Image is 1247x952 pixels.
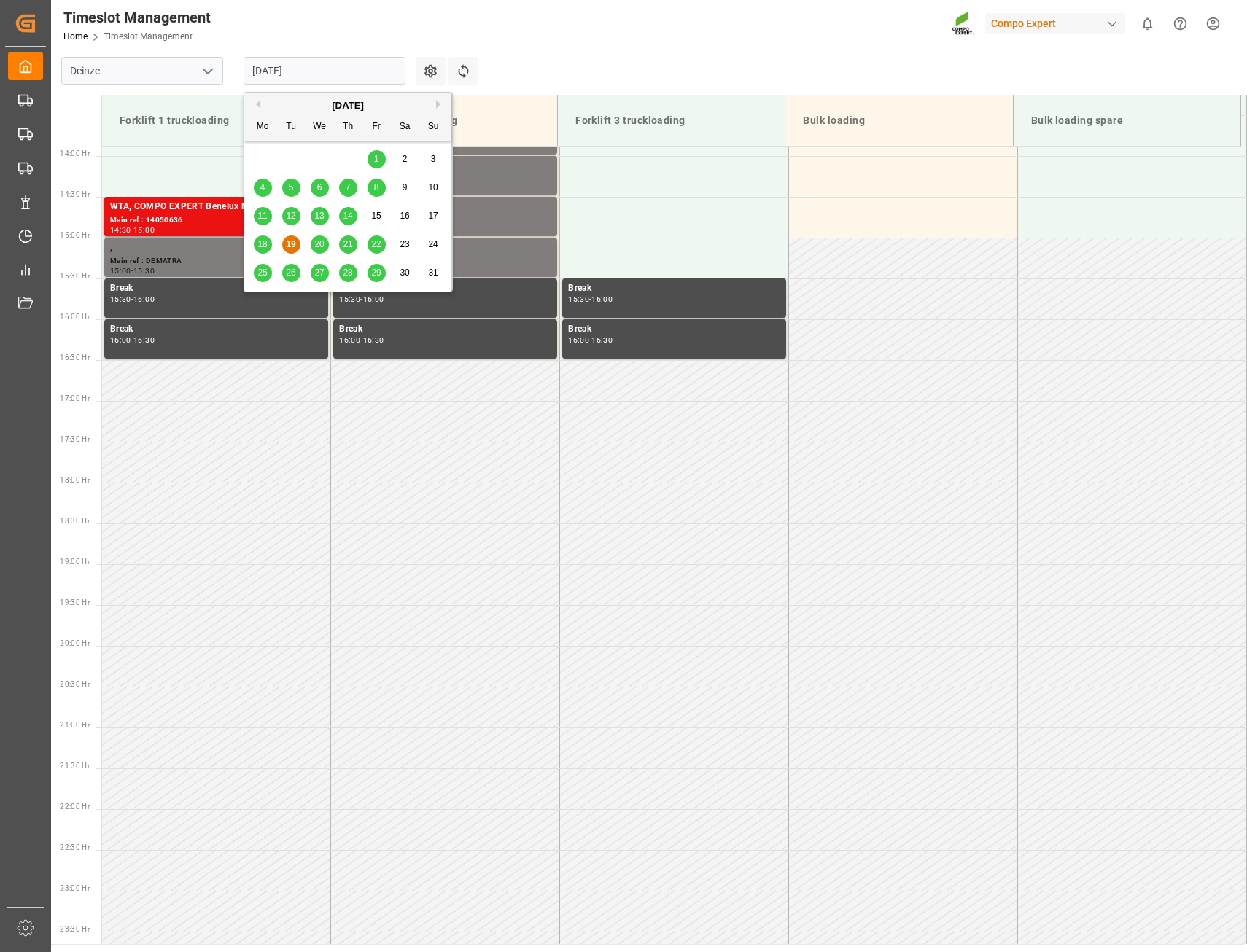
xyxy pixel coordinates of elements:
span: 25 [257,268,267,278]
div: 15:00 [110,268,131,274]
button: show 0 new notifications [1131,7,1164,40]
div: , [110,241,322,255]
div: 15:30 [568,296,589,303]
span: 22 [371,239,381,249]
span: 29 [371,268,381,278]
div: Choose Sunday, August 24th, 2025 [424,235,443,254]
div: Choose Saturday, August 9th, 2025 [396,179,414,197]
div: 16:30 [363,337,384,343]
div: - [589,337,591,343]
div: Compo Expert [985,13,1125,34]
div: Choose Sunday, August 17th, 2025 [424,207,443,225]
div: Choose Monday, August 25th, 2025 [254,264,272,282]
div: [DATE] [244,98,451,113]
span: 9 [403,182,408,192]
div: Choose Wednesday, August 20th, 2025 [311,235,329,254]
span: 3 [431,154,436,164]
span: 16:00 Hr [60,313,90,321]
div: Main ref : DEMATRA [110,255,322,268]
div: Choose Monday, August 4th, 2025 [254,179,272,197]
span: 6 [317,182,322,192]
div: Forklift 3 truckloading [570,107,773,134]
div: Choose Tuesday, August 26th, 2025 [282,264,300,282]
div: Bulk loading [797,107,1001,134]
div: Choose Friday, August 8th, 2025 [368,179,386,197]
span: 20:00 Hr [60,639,90,647]
span: 17 [428,211,438,221]
span: 22:30 Hr [60,843,90,851]
div: Break [339,322,551,337]
div: Sa [396,118,414,136]
div: 16:00 [568,337,589,343]
div: Timeslot Management [63,7,211,28]
div: Choose Saturday, August 30th, 2025 [396,264,414,282]
div: 15:30 [110,296,131,303]
div: Choose Friday, August 1st, 2025 [368,150,386,168]
span: 10 [428,182,438,192]
div: Su [424,118,443,136]
div: Break [110,281,322,296]
div: Choose Wednesday, August 6th, 2025 [311,179,329,197]
span: 15:30 Hr [60,272,90,280]
div: Bulk loading spare [1025,107,1229,134]
div: Choose Wednesday, August 27th, 2025 [311,264,329,282]
div: 14:30 [110,227,131,233]
div: Choose Tuesday, August 12th, 2025 [282,207,300,225]
span: 11 [257,211,267,221]
img: Screenshot%202023-09-29%20at%2010.02.21.png_1712312052.png [952,11,975,36]
div: Choose Monday, August 18th, 2025 [254,235,272,254]
div: 16:00 [591,296,613,303]
div: Main ref : 14050636 [110,214,322,227]
span: 21:00 Hr [60,721,90,729]
span: 16:30 Hr [60,354,90,362]
span: 7 [346,182,351,192]
div: 16:00 [133,296,155,303]
span: 5 [289,182,294,192]
div: Choose Saturday, August 16th, 2025 [396,207,414,225]
div: Choose Sunday, August 3rd, 2025 [424,150,443,168]
span: 1 [374,154,379,164]
span: 27 [314,268,324,278]
div: Choose Tuesday, August 19th, 2025 [282,235,300,254]
div: 16:30 [591,337,613,343]
span: 19:30 Hr [60,598,90,606]
span: 8 [374,182,379,192]
span: 21:30 Hr [60,762,90,770]
span: 13 [314,211,324,221]
div: Choose Saturday, August 23rd, 2025 [396,235,414,254]
button: Help Center [1164,7,1197,40]
span: 31 [428,268,438,278]
div: 16:00 [339,337,360,343]
div: Choose Thursday, August 21st, 2025 [339,235,357,254]
a: Home [63,31,88,42]
span: 19 [286,239,295,249]
div: - [360,296,362,303]
span: 12 [286,211,295,221]
div: Choose Thursday, August 7th, 2025 [339,179,357,197]
span: 30 [400,268,409,278]
div: Break [110,322,322,337]
div: 16:30 [133,337,155,343]
div: Mo [254,118,272,136]
button: open menu [196,60,218,82]
button: Compo Expert [985,9,1131,37]
div: - [360,337,362,343]
span: 2 [403,154,408,164]
div: - [131,337,133,343]
div: Break [568,281,780,296]
span: 16 [400,211,409,221]
div: Choose Sunday, August 10th, 2025 [424,179,443,197]
span: 19:00 Hr [60,558,90,566]
span: 15 [371,211,381,221]
span: 18:00 Hr [60,476,90,484]
input: Type to search/select [61,57,223,85]
div: Fr [368,118,386,136]
div: Choose Thursday, August 14th, 2025 [339,207,357,225]
div: - [131,268,133,274]
div: 15:30 [133,268,155,274]
div: Choose Tuesday, August 5th, 2025 [282,179,300,197]
div: Choose Thursday, August 28th, 2025 [339,264,357,282]
div: Forklift 1 truckloading [114,107,318,134]
div: WTA, COMPO EXPERT Benelux N.V. [110,200,322,214]
div: 15:30 [339,296,360,303]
